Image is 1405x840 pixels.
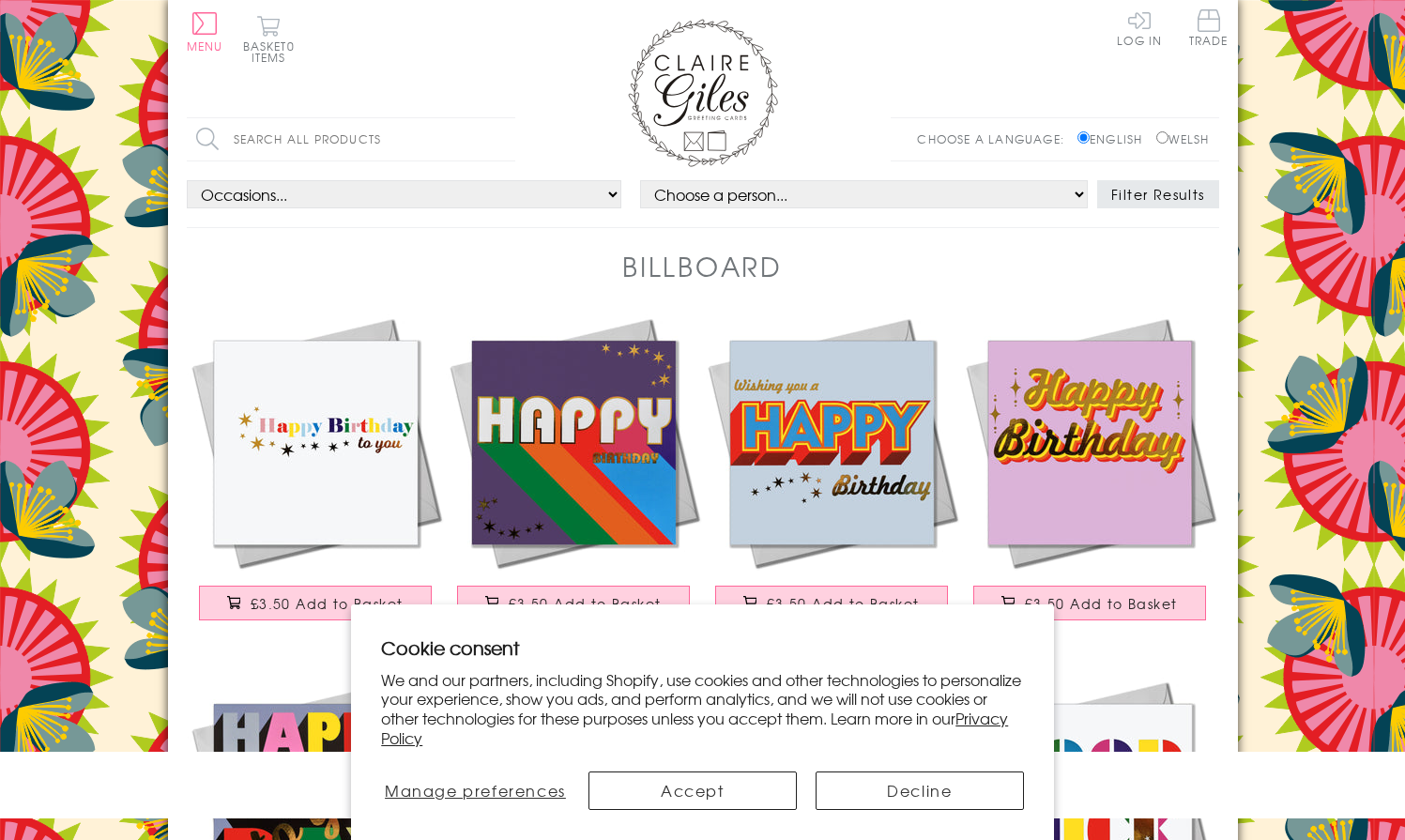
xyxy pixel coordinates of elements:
button: Decline [816,771,1024,810]
h1: Billboard [622,247,783,285]
label: English [1077,130,1152,147]
button: Basket0 items [243,15,295,63]
img: Birthday Card, Wishing you a Happy Birthday, Block letters, with gold foil [703,313,961,572]
img: Claire Giles Greetings Cards [628,19,778,167]
a: Trade [1189,9,1229,50]
button: Menu [187,12,223,52]
span: 0 items [252,38,295,66]
a: Privacy Policy [381,707,1008,749]
span: Manage preferences [385,779,566,802]
img: Birthday Card, Happy Birthday, Rainbow colours, with gold foil [445,313,703,572]
input: English [1077,131,1090,144]
label: Welsh [1156,130,1210,147]
button: £3.50 Add to Basket [457,586,690,620]
a: Birthday Card, Wishing you a Happy Birthday, Block letters, with gold foil £3.50 Add to Basket [703,313,961,639]
input: Search all products [187,118,515,160]
button: £3.50 Add to Basket [973,586,1206,620]
button: Filter Results [1097,180,1219,208]
a: Birthday Card, Happy Birthday, Pink background and stars, with gold foil £3.50 Add to Basket [961,313,1219,639]
span: Menu [187,38,223,54]
span: £3.50 Add to Basket [767,594,920,613]
a: Log In [1117,9,1162,46]
input: Welsh [1156,131,1168,144]
p: Choose a language: [917,130,1074,147]
input: Search [496,118,515,160]
button: Accept [588,771,797,810]
span: Trade [1189,9,1229,46]
a: Birthday Card, Happy Birthday, Rainbow colours, with gold foil £3.50 Add to Basket [445,313,703,639]
button: £3.50 Add to Basket [715,586,948,620]
a: Birthday Card, Happy Birthday to You, Rainbow colours, with gold foil £3.50 Add to Basket [187,313,445,639]
img: Birthday Card, Happy Birthday, Pink background and stars, with gold foil [961,313,1219,572]
span: £3.50 Add to Basket [251,594,404,613]
button: £3.50 Add to Basket [199,586,432,620]
span: £3.50 Add to Basket [1025,594,1178,613]
span: £3.50 Add to Basket [509,594,662,613]
button: Manage preferences [381,771,569,810]
h2: Cookie consent [381,634,1024,661]
p: We and our partners, including Shopify, use cookies and other technologies to personalize your ex... [381,670,1024,748]
img: Birthday Card, Happy Birthday to You, Rainbow colours, with gold foil [187,313,445,572]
